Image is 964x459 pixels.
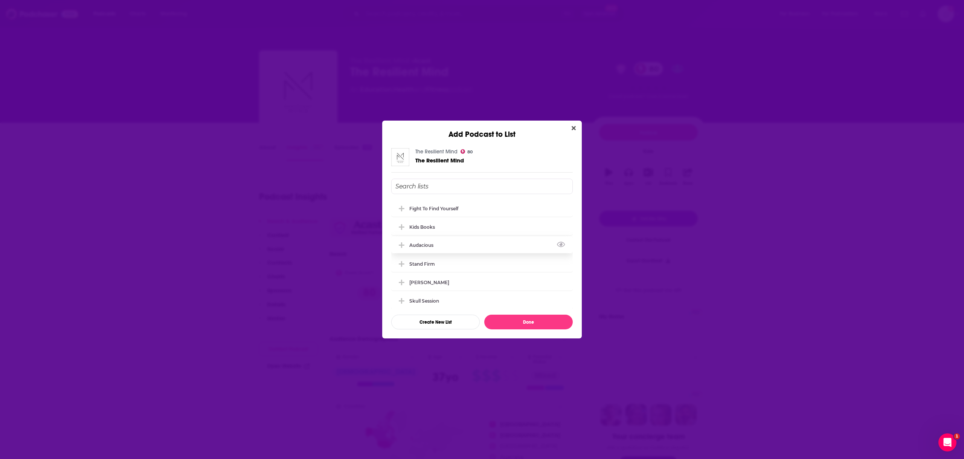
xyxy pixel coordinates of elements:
span: 80 [467,150,473,154]
a: The Resilient Mind [415,157,464,164]
div: Stand Firm [391,256,573,272]
button: Create New List [391,315,480,329]
div: Kids Books [409,224,435,230]
div: Add Podcast To List [391,179,573,329]
iframe: Intercom live chat [938,433,956,451]
a: 80 [461,149,473,154]
div: Fight to Find Yourself [391,200,573,217]
div: Audacious [409,242,438,248]
div: Add Podcast to List [382,121,582,139]
img: The Resilient Mind [391,148,409,166]
span: 1 [954,433,960,439]
button: Done [484,315,573,329]
div: Kids Books [391,219,573,235]
div: [PERSON_NAME] [409,280,449,285]
div: Ginger Stache [391,274,573,291]
div: Fight to Find Yourself [409,206,458,211]
div: Skull Session [391,292,573,309]
div: Stand Firm [409,261,435,267]
button: Close [569,124,579,133]
div: Audacious [391,237,573,253]
div: Skull Session [409,298,439,304]
a: The Resilient Mind [415,148,458,155]
button: View Link [433,246,438,247]
input: Search lists [391,179,573,194]
span: The Resilient Mind [415,157,464,164]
